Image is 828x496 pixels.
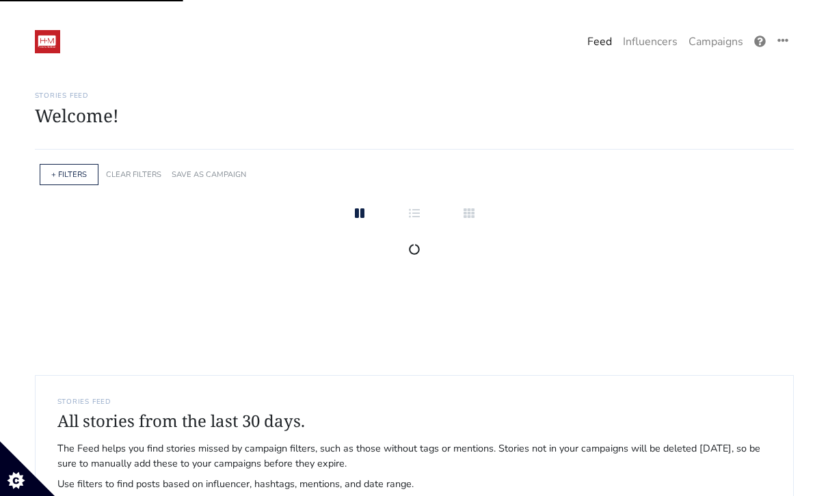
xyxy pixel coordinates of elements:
span: The Feed helps you find stories missed by campaign filters, such as those without tags or mention... [57,441,771,471]
h1: Welcome! [35,105,794,126]
img: 19:52:48_1547236368 [35,30,60,53]
a: SAVE AS CAMPAIGN [172,169,246,180]
a: + FILTERS [51,169,87,180]
h6: Stories Feed [35,92,794,100]
a: Influencers [617,28,683,55]
span: Use filters to find posts based on influencer, hashtags, mentions, and date range. [57,477,771,492]
a: Feed [582,28,617,55]
h6: STORIES FEED [57,398,771,406]
a: CLEAR FILTERS [106,169,161,180]
a: Campaigns [683,28,749,55]
h4: All stories from the last 30 days. [57,411,771,431]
